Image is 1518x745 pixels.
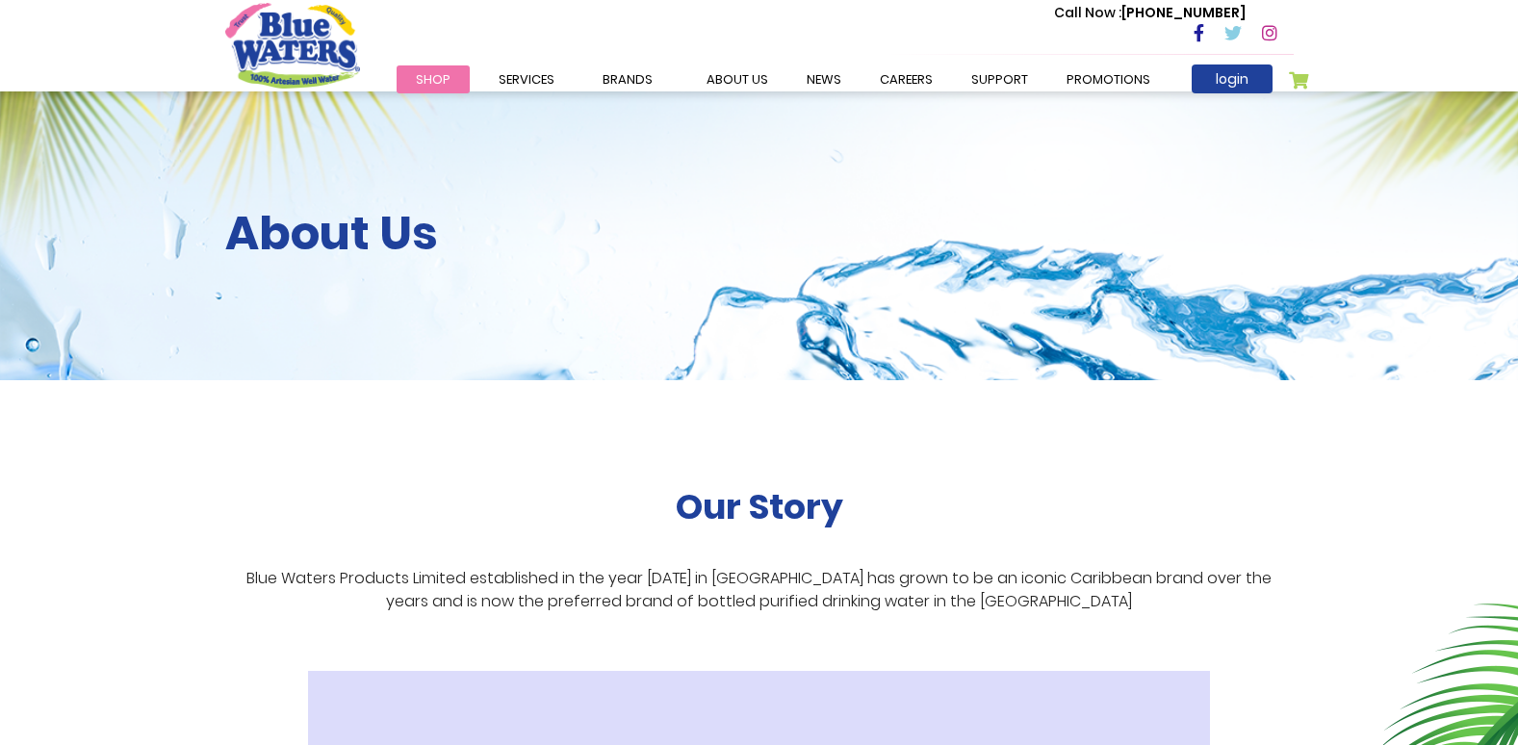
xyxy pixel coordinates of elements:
[225,3,360,88] a: store logo
[676,486,843,527] h2: Our Story
[1047,65,1170,93] a: Promotions
[687,65,787,93] a: about us
[787,65,861,93] a: News
[1192,64,1273,93] a: login
[603,70,653,89] span: Brands
[1054,3,1246,23] p: [PHONE_NUMBER]
[225,206,1294,262] h2: About Us
[861,65,952,93] a: careers
[499,70,554,89] span: Services
[1054,3,1121,22] span: Call Now :
[952,65,1047,93] a: support
[225,567,1294,613] p: Blue Waters Products Limited established in the year [DATE] in [GEOGRAPHIC_DATA] has grown to be ...
[416,70,450,89] span: Shop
